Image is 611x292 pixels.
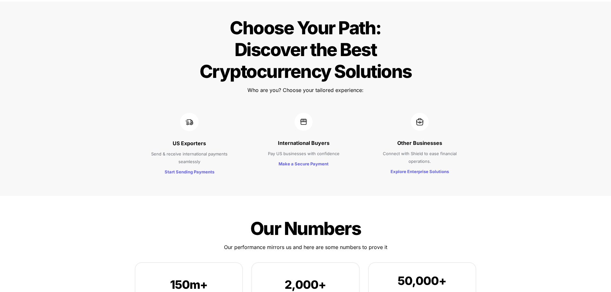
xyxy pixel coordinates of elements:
strong: US Exporters [173,140,206,146]
strong: Start Sending Payments [165,169,214,174]
strong: International Buyers [278,140,330,146]
a: Explore Enterprise Solutions [391,168,449,174]
span: Our performance mirrors us and here are some numbers to prove it [224,244,387,250]
a: Start Sending Payments [165,168,214,175]
span: Connect with Shield to ease financial operations. [383,151,458,164]
span: Our Numbers [250,218,361,239]
span: 150m+ [170,278,208,292]
span: Send & receive international payments seamlessly [151,151,229,164]
strong: Other Businesses [397,140,442,146]
span: Pay US businesses with confidence [268,151,340,156]
strong: Make a Secure Payment [279,161,329,166]
a: Make a Secure Payment [279,160,329,167]
span: Choose Your Path: Discover the Best Cryptocurrency Solutions [200,17,412,82]
span: 2,000+ [285,278,326,292]
span: Who are you? Choose your tailored experience: [247,87,364,93]
span: 50,000+ [398,274,446,288]
strong: Explore Enterprise Solutions [391,169,449,174]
